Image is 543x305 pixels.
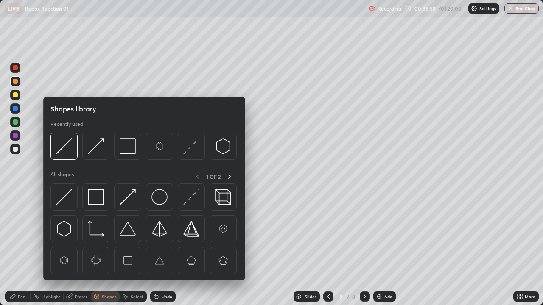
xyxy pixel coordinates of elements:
[507,5,514,12] img: end-class-cross
[525,294,535,299] div: More
[151,189,168,205] img: svg+xml;charset=utf-8,%3Csvg%20xmlns%3D%22http%3A%2F%2Fwww.w3.org%2F2000%2Fsvg%22%20width%3D%2236...
[18,294,25,299] div: Pen
[183,138,199,154] img: svg+xml;charset=utf-8,%3Csvg%20xmlns%3D%22http%3A%2F%2Fwww.w3.org%2F2000%2Fsvg%22%20width%3D%2230...
[504,3,539,14] button: End Class
[347,294,350,299] div: /
[88,189,104,205] img: svg+xml;charset=utf-8,%3Csvg%20xmlns%3D%22http%3A%2F%2Fwww.w3.org%2F2000%2Fsvg%22%20width%3D%2234...
[183,221,199,237] img: svg+xml;charset=utf-8,%3Csvg%20xmlns%3D%22http%3A%2F%2Fwww.w3.org%2F2000%2Fsvg%22%20width%3D%2234...
[151,138,168,154] img: svg+xml;charset=utf-8,%3Csvg%20xmlns%3D%22http%3A%2F%2Fwww.w3.org%2F2000%2Fsvg%22%20width%3D%2265...
[88,138,104,154] img: svg+xml;charset=utf-8,%3Csvg%20xmlns%3D%22http%3A%2F%2Fwww.w3.org%2F2000%2Fsvg%22%20width%3D%2230...
[151,252,168,269] img: svg+xml;charset=utf-8,%3Csvg%20xmlns%3D%22http%3A%2F%2Fwww.w3.org%2F2000%2Fsvg%22%20width%3D%2265...
[56,252,72,269] img: svg+xml;charset=utf-8,%3Csvg%20xmlns%3D%22http%3A%2F%2Fwww.w3.org%2F2000%2Fsvg%22%20width%3D%2265...
[151,221,168,237] img: svg+xml;charset=utf-8,%3Csvg%20xmlns%3D%22http%3A%2F%2Fwww.w3.org%2F2000%2Fsvg%22%20width%3D%2234...
[305,294,316,299] div: Slides
[56,221,72,237] img: svg+xml;charset=utf-8,%3Csvg%20xmlns%3D%22http%3A%2F%2Fwww.w3.org%2F2000%2Fsvg%22%20width%3D%2230...
[50,121,83,128] p: Recently used
[215,189,231,205] img: svg+xml;charset=utf-8,%3Csvg%20xmlns%3D%22http%3A%2F%2Fwww.w3.org%2F2000%2Fsvg%22%20width%3D%2235...
[120,252,136,269] img: svg+xml;charset=utf-8,%3Csvg%20xmlns%3D%22http%3A%2F%2Fwww.w3.org%2F2000%2Fsvg%22%20width%3D%2265...
[56,189,72,205] img: svg+xml;charset=utf-8,%3Csvg%20xmlns%3D%22http%3A%2F%2Fwww.w3.org%2F2000%2Fsvg%22%20width%3D%2230...
[25,5,69,12] p: Redox Reaction 01
[42,294,60,299] div: Highlight
[378,6,401,12] p: Recording
[75,294,87,299] div: Eraser
[120,189,136,205] img: svg+xml;charset=utf-8,%3Csvg%20xmlns%3D%22http%3A%2F%2Fwww.w3.org%2F2000%2Fsvg%22%20width%3D%2230...
[376,293,383,300] img: add-slide-button
[384,294,392,299] div: Add
[88,252,104,269] img: svg+xml;charset=utf-8,%3Csvg%20xmlns%3D%22http%3A%2F%2Fwww.w3.org%2F2000%2Fsvg%22%20width%3D%2265...
[162,294,172,299] div: Undo
[215,252,231,269] img: svg+xml;charset=utf-8,%3Csvg%20xmlns%3D%22http%3A%2F%2Fwww.w3.org%2F2000%2Fsvg%22%20width%3D%2265...
[50,171,74,182] p: All shapes
[471,5,478,12] img: class-settings-icons
[56,138,72,154] img: svg+xml;charset=utf-8,%3Csvg%20xmlns%3D%22http%3A%2F%2Fwww.w3.org%2F2000%2Fsvg%22%20width%3D%2230...
[351,293,356,300] div: 8
[88,221,104,237] img: svg+xml;charset=utf-8,%3Csvg%20xmlns%3D%22http%3A%2F%2Fwww.w3.org%2F2000%2Fsvg%22%20width%3D%2233...
[183,189,199,205] img: svg+xml;charset=utf-8,%3Csvg%20xmlns%3D%22http%3A%2F%2Fwww.w3.org%2F2000%2Fsvg%22%20width%3D%2230...
[131,294,143,299] div: Select
[50,104,96,114] h5: Shapes library
[120,221,136,237] img: svg+xml;charset=utf-8,%3Csvg%20xmlns%3D%22http%3A%2F%2Fwww.w3.org%2F2000%2Fsvg%22%20width%3D%2238...
[337,294,345,299] div: 8
[120,138,136,154] img: svg+xml;charset=utf-8,%3Csvg%20xmlns%3D%22http%3A%2F%2Fwww.w3.org%2F2000%2Fsvg%22%20width%3D%2234...
[206,173,221,180] p: 1 OF 2
[102,294,116,299] div: Shapes
[479,6,496,11] p: Settings
[183,252,199,269] img: svg+xml;charset=utf-8,%3Csvg%20xmlns%3D%22http%3A%2F%2Fwww.w3.org%2F2000%2Fsvg%22%20width%3D%2265...
[215,138,231,154] img: svg+xml;charset=utf-8,%3Csvg%20xmlns%3D%22http%3A%2F%2Fwww.w3.org%2F2000%2Fsvg%22%20width%3D%2230...
[369,5,376,12] img: recording.375f2c34.svg
[215,221,231,237] img: svg+xml;charset=utf-8,%3Csvg%20xmlns%3D%22http%3A%2F%2Fwww.w3.org%2F2000%2Fsvg%22%20width%3D%2265...
[8,5,19,12] p: LIVE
